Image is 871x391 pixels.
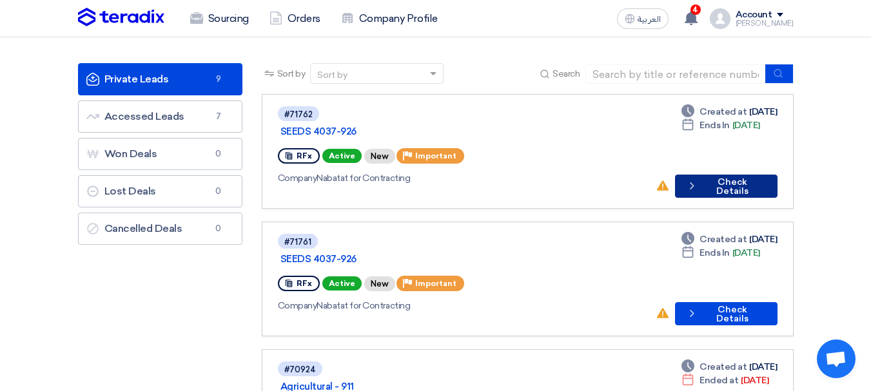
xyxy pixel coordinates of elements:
div: [DATE] [681,119,760,132]
a: Won Deals0 [78,138,242,170]
span: Active [322,276,362,291]
a: Sourcing [180,5,259,33]
div: [DATE] [681,374,768,387]
span: Important [415,279,456,288]
a: Lost Deals0 [78,175,242,207]
span: RFx [297,279,312,288]
div: [DATE] [681,105,777,119]
span: Important [415,151,456,160]
span: Ends In [700,246,730,260]
button: العربية [617,8,669,29]
a: Private Leads9 [78,63,242,95]
span: 7 [211,110,226,123]
span: RFx [297,151,312,160]
span: Created at [700,233,747,246]
a: SEEDS 4037-926 [280,253,603,265]
span: 0 [211,185,226,198]
div: Account [736,10,772,21]
div: #71761 [284,238,311,246]
div: [DATE] [681,246,760,260]
span: Company [278,173,317,184]
span: Sort by [277,67,306,81]
span: Created at [700,105,747,119]
span: العربية [638,15,661,24]
div: Sort by [317,68,347,82]
div: [DATE] [681,360,777,374]
a: Accessed Leads7 [78,100,242,133]
img: Teradix logo [78,8,164,27]
div: [PERSON_NAME] [736,20,794,27]
span: 0 [211,148,226,160]
div: New [364,276,395,291]
div: #71762 [284,110,313,119]
img: profile_test.png [710,8,730,29]
a: Company Profile [331,5,448,33]
div: Nabatat for Contracting [278,299,645,312]
div: [DATE] [681,233,777,246]
span: Ended at [700,374,738,387]
span: Ends In [700,119,730,132]
span: 4 [690,5,701,15]
span: Active [322,149,362,163]
span: Company [278,300,317,311]
span: Created at [700,360,747,374]
div: New [364,149,395,164]
div: #70924 [284,365,316,374]
div: Nabatat for Contracting [278,171,646,185]
button: Check Details [675,302,778,325]
a: Orders [259,5,331,33]
span: 9 [211,73,226,86]
div: Open chat [817,339,856,378]
a: Cancelled Deals0 [78,213,242,245]
input: Search by title or reference number [585,64,766,84]
button: Check Details [675,175,777,198]
span: 0 [211,222,226,235]
span: Search [553,67,580,81]
a: SEEDS 4037-926 [280,126,603,137]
